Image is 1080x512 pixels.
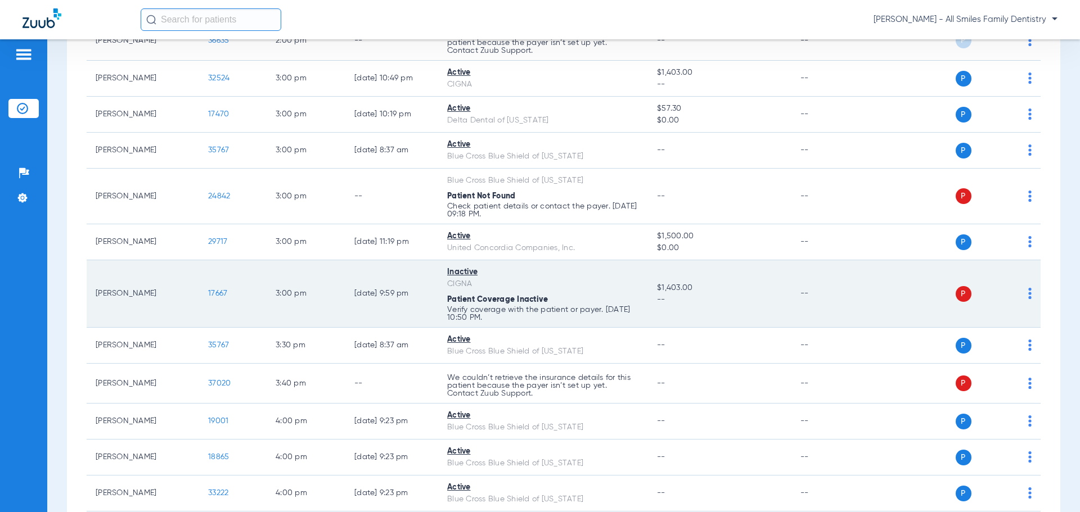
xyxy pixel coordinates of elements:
td: [DATE] 10:49 PM [345,61,438,97]
div: CIGNA [447,278,639,290]
div: Blue Cross Blue Shield of [US_STATE] [447,457,639,469]
span: 33222 [208,489,228,497]
td: -- [791,260,867,328]
td: [DATE] 9:23 PM [345,439,438,475]
span: P [956,71,971,87]
td: 4:00 PM [267,404,345,439]
img: group-dot-blue.svg [1028,378,1032,389]
div: Active [447,67,639,79]
td: -- [345,364,438,404]
td: -- [791,169,867,224]
td: [PERSON_NAME] [87,21,199,61]
span: Patient Not Found [447,192,515,200]
td: -- [345,21,438,61]
td: [PERSON_NAME] [87,169,199,224]
td: 3:00 PM [267,260,345,328]
span: 36635 [208,37,229,44]
td: 4:00 PM [267,475,345,511]
div: Blue Cross Blue Shield of [US_STATE] [447,151,639,162]
span: 17470 [208,110,229,118]
img: hamburger-icon [15,48,33,61]
td: -- [791,224,867,260]
p: Verify coverage with the patient or payer. [DATE] 10:50 PM. [447,306,639,321]
td: [DATE] 9:59 PM [345,260,438,328]
td: -- [791,97,867,133]
td: [PERSON_NAME] [87,404,199,439]
div: Blue Cross Blue Shield of [US_STATE] [447,422,639,433]
span: 24842 [208,192,230,200]
span: [PERSON_NAME] - All Smiles Family Dentistry [874,14,1057,25]
div: Active [447,103,639,115]
td: [PERSON_NAME] [87,364,199,404]
div: Blue Cross Blue Shield of [US_STATE] [447,175,639,187]
div: Active [447,334,639,346]
span: -- [657,294,782,306]
span: P [956,414,971,429]
div: Active [447,139,639,151]
td: [DATE] 8:37 AM [345,328,438,364]
span: P [956,338,971,354]
div: United Concordia Companies, Inc. [447,242,639,254]
td: -- [791,439,867,475]
td: 3:00 PM [267,169,345,224]
img: Zuub Logo [22,8,61,28]
span: 18865 [208,453,229,461]
span: $0.00 [657,242,782,254]
span: -- [657,453,665,461]
td: [PERSON_NAME] [87,475,199,511]
span: $1,403.00 [657,67,782,79]
span: $57.30 [657,103,782,115]
div: Blue Cross Blue Shield of [US_STATE] [447,493,639,505]
img: group-dot-blue.svg [1028,288,1032,299]
td: -- [791,404,867,439]
img: group-dot-blue.svg [1028,451,1032,463]
span: P [956,188,971,204]
p: We couldn’t retrieve the insurance details for this patient because the payer isn’t set up yet. C... [447,31,639,55]
span: -- [657,341,665,349]
input: Search for patients [141,8,281,31]
td: [DATE] 11:19 PM [345,224,438,260]
span: P [956,375,971,391]
div: Active [447,446,639,457]
span: 29717 [208,238,227,246]
img: group-dot-blue.svg [1028,415,1032,427]
img: group-dot-blue.svg [1028,144,1032,156]
span: -- [657,146,665,154]
span: -- [657,192,665,200]
div: CIGNA [447,79,639,90]
img: group-dot-blue.svg [1028,339,1032,351]
td: -- [791,475,867,511]
span: -- [657,417,665,425]
td: [PERSON_NAME] [87,328,199,364]
span: P [956,486,971,501]
div: Active [447,482,639,493]
td: -- [791,133,867,169]
span: 37020 [208,379,231,387]
td: [PERSON_NAME] [87,61,199,97]
img: group-dot-blue.svg [1028,108,1032,120]
td: [DATE] 8:37 AM [345,133,438,169]
div: Blue Cross Blue Shield of [US_STATE] [447,346,639,357]
span: P [956,33,971,48]
span: -- [657,379,665,387]
iframe: Chat Widget [1024,458,1080,512]
td: 3:00 PM [267,97,345,133]
td: 3:00 PM [267,133,345,169]
p: Check patient details or contact the payer. [DATE] 09:18 PM. [447,202,639,218]
td: 4:00 PM [267,439,345,475]
td: [DATE] 9:23 PM [345,475,438,511]
span: P [956,143,971,158]
span: -- [657,37,665,44]
td: [DATE] 10:19 PM [345,97,438,133]
span: 32524 [208,74,229,82]
span: $0.00 [657,115,782,126]
td: [PERSON_NAME] [87,133,199,169]
span: $1,500.00 [657,230,782,242]
td: -- [791,328,867,364]
span: P [956,107,971,123]
td: [PERSON_NAME] [87,224,199,260]
img: group-dot-blue.svg [1028,191,1032,202]
div: Active [447,230,639,242]
td: [DATE] 9:23 PM [345,404,438,439]
td: -- [791,61,867,97]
